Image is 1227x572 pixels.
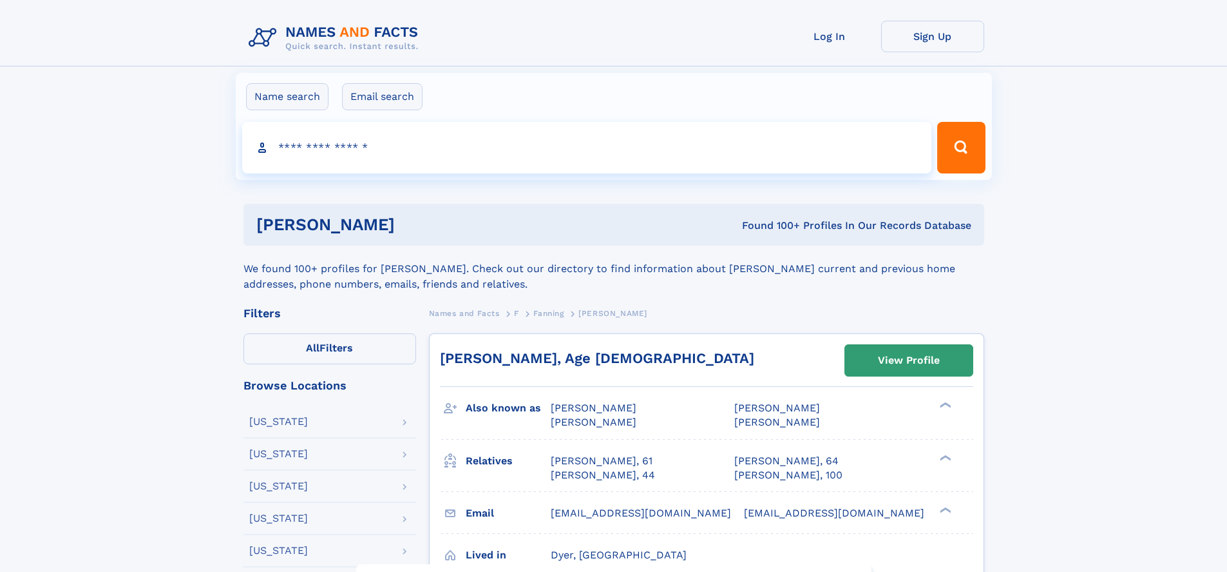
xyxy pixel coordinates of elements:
[937,506,952,514] div: ❯
[744,507,924,519] span: [EMAIL_ADDRESS][DOMAIN_NAME]
[466,544,551,566] h3: Lived in
[306,342,319,354] span: All
[242,122,932,173] input: search input
[246,83,328,110] label: Name search
[778,21,881,52] a: Log In
[243,246,984,292] div: We found 100+ profiles for [PERSON_NAME]. Check out our directory to find information about [PERS...
[243,21,429,55] img: Logo Names and Facts
[440,350,754,366] a: [PERSON_NAME], Age [DEMOGRAPHIC_DATA]
[568,219,971,233] div: Found 100+ Profiles In Our Records Database
[466,397,551,419] h3: Also known as
[243,380,416,391] div: Browse Locations
[551,507,731,519] span: [EMAIL_ADDRESS][DOMAIN_NAME]
[243,308,416,319] div: Filters
[249,417,308,427] div: [US_STATE]
[514,309,519,318] span: F
[466,502,551,524] h3: Email
[551,454,652,468] a: [PERSON_NAME], 61
[551,416,636,428] span: [PERSON_NAME]
[881,21,984,52] a: Sign Up
[533,309,564,318] span: Fanning
[243,333,416,364] label: Filters
[551,549,687,561] span: Dyer, [GEOGRAPHIC_DATA]
[937,453,952,462] div: ❯
[937,401,952,409] div: ❯
[734,402,820,414] span: [PERSON_NAME]
[533,305,564,321] a: Fanning
[878,346,940,375] div: View Profile
[845,345,973,376] a: View Profile
[466,450,551,472] h3: Relatives
[249,546,308,556] div: [US_STATE]
[734,416,820,428] span: [PERSON_NAME]
[514,305,519,321] a: F
[249,481,308,491] div: [US_STATE]
[256,217,569,233] h1: [PERSON_NAME]
[429,305,500,321] a: Names and Facts
[937,122,985,173] button: Search Button
[734,454,839,468] a: [PERSON_NAME], 64
[249,513,308,524] div: [US_STATE]
[342,83,423,110] label: Email search
[249,449,308,459] div: [US_STATE]
[578,309,647,318] span: [PERSON_NAME]
[551,468,655,482] a: [PERSON_NAME], 44
[734,468,842,482] a: [PERSON_NAME], 100
[551,402,636,414] span: [PERSON_NAME]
